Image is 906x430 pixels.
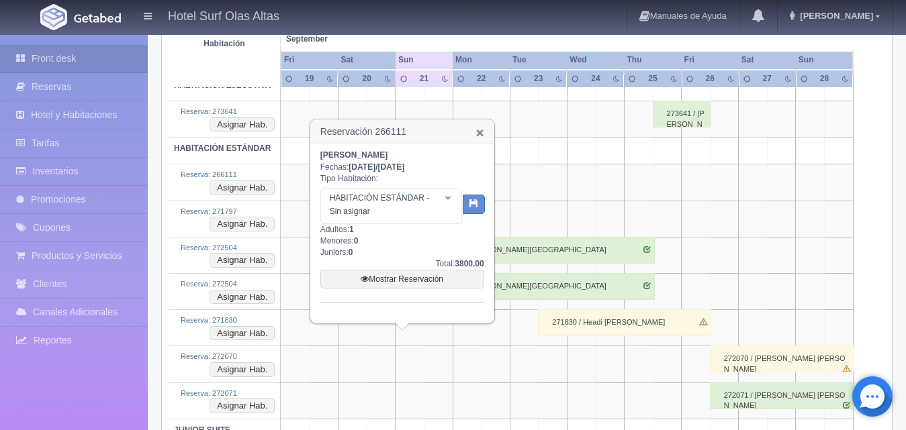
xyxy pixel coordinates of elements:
[286,34,390,45] span: September
[210,362,275,377] button: Asignar Hab.
[320,150,484,303] div: Fechas: Tipo Habitación: Adultos: Menores: Juniors:
[455,259,484,268] b: 3800.00
[181,107,237,115] a: Reserva: 273641
[377,162,404,172] span: [DATE]
[797,11,873,21] span: [PERSON_NAME]
[349,162,375,172] span: [DATE]
[74,13,121,23] img: Getabed
[168,7,279,23] h4: Hotel Surf Olas Altas
[210,217,275,231] button: Asignar Hab.
[181,244,237,252] a: Reserva: 272504
[538,309,711,336] div: 271830 / Headi [PERSON_NAME]
[530,72,547,84] div: 23
[354,236,359,246] b: 0
[475,125,484,140] a: ×
[682,51,739,69] th: Fri
[181,352,237,360] a: Reserva: 272070
[203,38,244,48] strong: Habitación
[416,72,433,84] div: 21
[326,191,435,218] span: HABITACIÓN ESTÁNDAR - Sin asignar
[349,162,404,172] b: /
[424,273,655,300] div: 272504 / [PERSON_NAME][GEOGRAPHIC_DATA]
[338,51,396,69] th: Sat
[210,398,275,413] button: Asignar Hab.
[320,258,484,270] div: Total:
[816,72,833,84] div: 28
[710,345,854,372] div: 272070 / [PERSON_NAME] [PERSON_NAME]
[453,51,510,69] th: Mon
[281,51,338,69] th: Fri
[210,180,275,195] button: Asignar Hab.
[702,72,719,84] div: 26
[174,144,271,153] b: HABITACIÓN ESTÁNDAR
[567,51,624,69] th: Wed
[759,72,776,84] div: 27
[320,270,484,288] a: Mostrar Reservación
[359,72,375,84] div: 20
[181,207,237,215] a: Reserva: 271797
[181,170,237,178] a: Reserva: 266111
[311,120,494,144] h3: Reservación 266111
[210,326,275,341] button: Asignar Hab.
[473,72,490,84] div: 22
[349,248,353,257] b: 0
[624,51,681,69] th: Thu
[181,280,237,288] a: Reserva: 272504
[210,253,275,268] button: Asignar Hab.
[510,51,567,69] th: Tue
[710,382,854,409] div: 272071 / [PERSON_NAME] [PERSON_NAME]
[424,237,655,264] div: 272504 / [PERSON_NAME][GEOGRAPHIC_DATA]
[349,225,354,234] b: 1
[210,290,275,305] button: Asignar Hab.
[181,316,237,324] a: Reserva: 271830
[210,117,275,132] button: Asignar Hab.
[645,72,662,84] div: 25
[301,72,318,84] div: 19
[587,72,604,84] div: 24
[739,51,796,69] th: Sat
[181,389,237,397] a: Reserva: 272071
[320,150,388,160] b: [PERSON_NAME]
[396,51,453,69] th: Sun
[796,51,853,69] th: Sun
[40,4,67,30] img: Getabed
[653,101,711,127] div: 273641 / [PERSON_NAME]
